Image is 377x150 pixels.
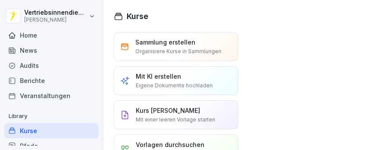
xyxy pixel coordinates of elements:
[4,73,99,88] a: Berichte
[135,48,221,55] p: Organisiere Kurse in Sammlungen
[4,88,99,103] a: Veranstaltungen
[4,28,99,43] a: Home
[136,116,215,124] p: Mit einer leeren Vorlage starten
[136,106,200,115] p: Kurs [PERSON_NAME]
[135,38,195,47] p: Sammlung erstellen
[136,82,213,89] p: Eigene Dokumente hochladen
[136,72,181,81] p: Mit KI erstellen
[24,9,87,16] p: Vertriebsinnendienst
[4,123,99,138] a: Kurse
[4,58,99,73] a: Audits
[4,43,99,58] a: News
[127,10,148,22] h1: Kurse
[4,109,99,123] p: Library
[136,140,204,149] p: Vorlagen durchsuchen
[24,17,87,23] p: [PERSON_NAME]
